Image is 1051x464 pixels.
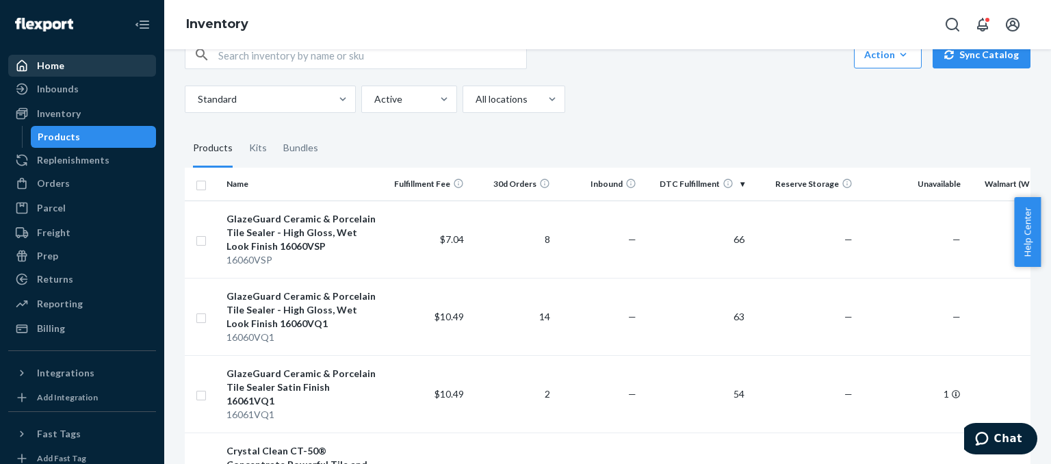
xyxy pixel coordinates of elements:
[8,172,156,194] a: Orders
[854,41,922,68] button: Action
[8,78,156,100] a: Inbounds
[434,311,464,322] span: $10.49
[8,318,156,339] a: Billing
[858,355,966,433] td: 1
[8,103,156,125] a: Inventory
[226,331,378,344] div: 16060VQ1
[37,391,98,403] div: Add Integration
[283,129,318,168] div: Bundles
[8,245,156,267] a: Prep
[193,129,233,168] div: Products
[8,55,156,77] a: Home
[37,59,64,73] div: Home
[221,168,383,201] th: Name
[8,222,156,244] a: Freight
[226,253,378,267] div: 16060VSP
[37,297,83,311] div: Reporting
[628,311,636,322] span: —
[37,272,73,286] div: Returns
[226,408,378,422] div: 16061VQ1
[226,367,378,408] div: GlazeGuard Ceramic & Porcelain Tile Sealer Satin Finish 16061VQ1
[628,388,636,400] span: —
[1014,197,1041,267] button: Help Center
[628,233,636,245] span: —
[434,388,464,400] span: $10.49
[474,92,476,106] input: All locations
[750,168,858,201] th: Reserve Storage
[952,311,961,322] span: —
[37,153,109,167] div: Replenishments
[999,11,1026,38] button: Open account menu
[129,11,156,38] button: Close Navigation
[226,212,378,253] div: GlazeGuard Ceramic & Porcelain Tile Sealer - High Gloss, Wet Look Finish 16060VSP
[37,427,81,441] div: Fast Tags
[175,5,259,44] ol: breadcrumbs
[469,201,556,278] td: 8
[8,149,156,171] a: Replenishments
[939,11,966,38] button: Open Search Box
[844,233,853,245] span: —
[37,201,66,215] div: Parcel
[37,82,79,96] div: Inbounds
[382,168,469,201] th: Fulfillment Fee
[8,423,156,445] button: Fast Tags
[31,126,157,148] a: Products
[642,168,750,201] th: DTC Fulfillment
[642,201,750,278] td: 66
[37,177,70,190] div: Orders
[218,41,526,68] input: Search inventory by name or sku
[37,107,81,120] div: Inventory
[933,41,1030,68] button: Sync Catalog
[8,197,156,219] a: Parcel
[8,389,156,406] a: Add Integration
[37,249,58,263] div: Prep
[15,18,73,31] img: Flexport logo
[37,366,94,380] div: Integrations
[858,168,966,201] th: Unavailable
[37,322,65,335] div: Billing
[964,423,1037,457] iframe: Opens a widget where you can chat to one of our agents
[37,226,70,240] div: Freight
[37,452,86,464] div: Add Fast Tag
[8,293,156,315] a: Reporting
[8,268,156,290] a: Returns
[469,168,556,201] th: 30d Orders
[186,16,248,31] a: Inventory
[642,278,750,355] td: 63
[969,11,996,38] button: Open notifications
[844,388,853,400] span: —
[196,92,198,106] input: Standard
[38,130,80,144] div: Products
[226,289,378,331] div: GlazeGuard Ceramic & Porcelain Tile Sealer - High Gloss, Wet Look Finish 16060VQ1
[440,233,464,245] span: $7.04
[952,233,961,245] span: —
[642,355,750,433] td: 54
[373,92,374,106] input: Active
[249,129,267,168] div: Kits
[469,355,556,433] td: 2
[469,278,556,355] td: 14
[8,362,156,384] button: Integrations
[864,48,911,62] div: Action
[844,311,853,322] span: —
[556,168,642,201] th: Inbound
